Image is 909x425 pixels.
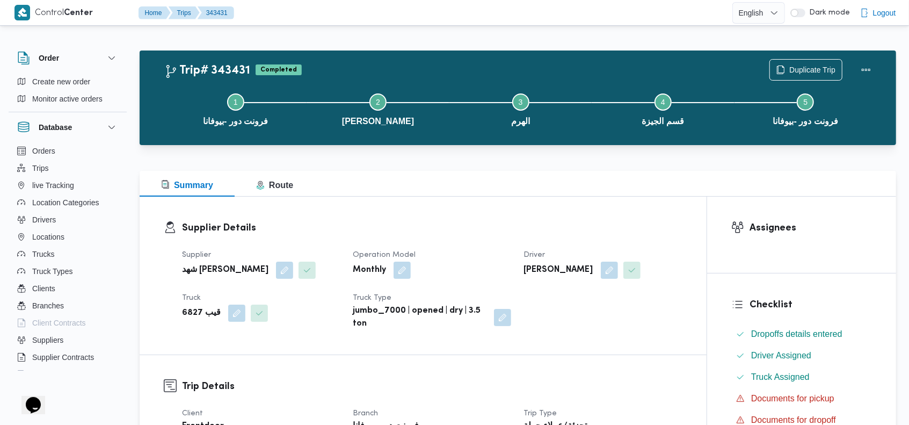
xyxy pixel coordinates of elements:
[32,351,94,364] span: Supplier Contracts
[256,64,302,75] span: Completed
[164,64,250,78] h2: Trip# 343431
[169,6,200,19] button: Trips
[773,115,838,128] span: فرونت دور -بيوفانا
[789,63,835,76] span: Duplicate Trip
[32,196,99,209] span: Location Categories
[13,297,122,314] button: Branches
[750,298,872,312] h3: Checklist
[39,121,72,134] h3: Database
[32,299,64,312] span: Branches
[751,329,842,338] span: Dropoffs details entered
[592,81,734,136] button: قسم الجيزة
[39,52,59,64] h3: Order
[353,251,416,258] span: Operation Model
[32,265,72,278] span: Truck Types
[524,410,557,417] span: Trip Type
[32,145,55,157] span: Orders
[161,181,213,190] span: Summary
[353,410,378,417] span: Branch
[13,280,122,297] button: Clients
[182,251,211,258] span: Supplier
[13,228,122,246] button: Locations
[13,142,122,160] button: Orders
[769,59,842,81] button: Duplicate Trip
[198,6,234,19] button: 343431
[732,347,872,364] button: Driver Assigned
[182,379,682,394] h3: Trip Details
[376,98,380,106] span: 2
[751,349,811,362] span: Driver Assigned
[182,221,682,235] h3: Supplier Details
[805,9,850,17] span: Dark mode
[9,142,127,375] div: Database
[13,211,122,228] button: Drivers
[139,6,171,19] button: Home
[342,115,414,128] span: [PERSON_NAME]
[751,415,836,424] span: Documents for dropoff
[9,73,127,112] div: Order
[32,316,86,329] span: Client Contracts
[642,115,684,128] span: قسم الجيزة
[873,6,896,19] span: Logout
[260,67,297,73] b: Completed
[203,115,268,128] span: فرونت دور -بيوفانا
[13,73,122,90] button: Create new order
[13,332,122,349] button: Suppliers
[182,307,221,320] b: قيب 6827
[17,52,118,64] button: Order
[13,194,122,211] button: Location Categories
[751,371,810,384] span: Truck Assigned
[353,294,391,301] span: Truck Type
[13,90,122,107] button: Monitor active orders
[519,98,523,106] span: 3
[32,75,90,88] span: Create new order
[13,263,122,280] button: Truck Types
[524,251,546,258] span: Driver
[803,98,808,106] span: 5
[11,382,45,414] iframe: chat widget
[13,349,122,366] button: Supplier Contracts
[751,394,834,403] span: Documents for pickup
[855,59,877,81] button: Actions
[32,213,56,226] span: Drivers
[32,368,59,381] span: Devices
[735,81,877,136] button: فرونت دور -بيوفانا
[524,264,593,277] b: [PERSON_NAME]
[732,390,872,407] button: Documents for pickup
[32,248,54,261] span: Trucks
[353,305,486,330] b: jumbo_7000 | opened | dry | 3.5 ton
[32,282,55,295] span: Clients
[256,181,293,190] span: Route
[164,81,307,136] button: فرونت دور -بيوفانا
[13,366,122,383] button: Devices
[32,92,103,105] span: Monitor active orders
[732,326,872,343] button: Dropoffs details entered
[14,5,30,20] img: X8yXhbKr1z7QwAAAABJRU5ErkJggg==
[751,372,810,381] span: Truck Assigned
[751,328,842,341] span: Dropoffs details entered
[17,121,118,134] button: Database
[32,230,64,243] span: Locations
[13,160,122,177] button: Trips
[64,9,93,17] b: Center
[732,369,872,386] button: Truck Assigned
[661,98,665,106] span: 4
[32,179,74,192] span: live Tracking
[13,177,122,194] button: live Tracking
[353,264,386,277] b: Monthly
[32,162,49,175] span: Trips
[13,314,122,332] button: Client Contracts
[13,246,122,263] button: Trucks
[856,2,900,24] button: Logout
[182,264,268,277] b: شهد [PERSON_NAME]
[751,351,811,360] span: Driver Assigned
[307,81,449,136] button: [PERSON_NAME]
[511,115,530,128] span: الهرم
[182,410,203,417] span: Client
[449,81,592,136] button: الهرم
[751,392,834,405] span: Documents for pickup
[750,221,872,235] h3: Assignees
[32,334,63,347] span: Suppliers
[234,98,238,106] span: 1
